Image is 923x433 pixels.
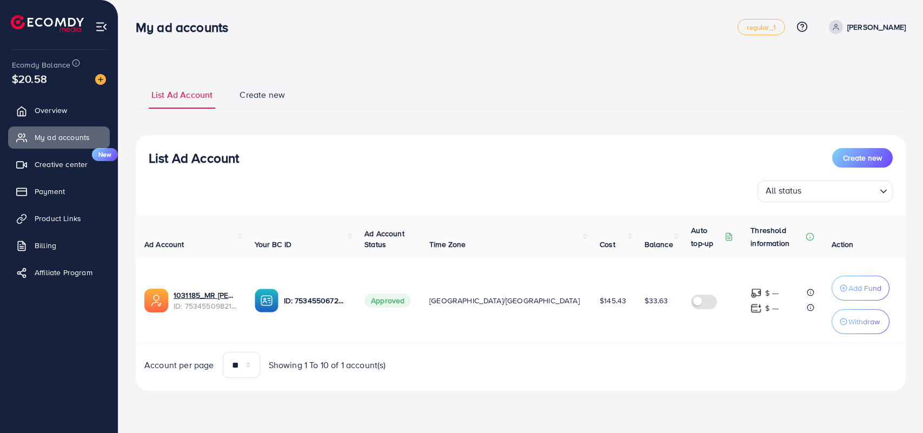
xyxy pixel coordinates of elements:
[8,99,110,121] a: Overview
[691,224,722,250] p: Auto top-up
[8,126,110,148] a: My ad accounts
[429,239,466,250] span: Time Zone
[8,235,110,256] a: Billing
[12,59,70,70] span: Ecomdy Balance
[765,302,779,315] p: $ ---
[174,290,237,301] a: 1031185_MR [PERSON_NAME] LTD_1754274376901
[8,181,110,202] a: Payment
[35,105,67,116] span: Overview
[149,150,239,166] h3: List Ad Account
[8,208,110,229] a: Product Links
[847,21,906,34] p: [PERSON_NAME]
[751,303,762,314] img: top-up amount
[832,309,889,334] button: Withdraw
[35,159,88,170] span: Creative center
[877,384,915,425] iframe: Chat
[35,240,56,251] span: Billing
[174,290,237,312] div: <span class='underline'>1031185_MR ALI AKBAR LTD_1754274376901</span></br>7534550982185926672
[763,182,804,199] span: All status
[35,267,92,278] span: Affiliate Program
[848,282,881,295] p: Add Fund
[738,19,785,35] a: regular_1
[11,15,84,32] img: logo
[600,239,615,250] span: Cost
[255,289,278,312] img: ic-ba-acc.ded83a64.svg
[645,295,668,306] span: $33.63
[151,89,213,101] span: List Ad Account
[144,239,184,250] span: Ad Account
[144,289,168,312] img: ic-ads-acc.e4c84228.svg
[364,228,404,250] span: Ad Account Status
[174,301,237,311] span: ID: 7534550982185926672
[35,213,81,224] span: Product Links
[751,288,762,299] img: top-up amount
[832,148,893,168] button: Create new
[848,315,880,328] p: Withdraw
[832,239,853,250] span: Action
[136,19,237,35] h3: My ad accounts
[240,89,285,101] span: Create new
[8,154,110,175] a: Creative centerNew
[92,148,118,161] span: New
[35,132,90,143] span: My ad accounts
[805,183,875,199] input: Search for option
[364,294,411,308] span: Approved
[269,359,386,371] span: Showing 1 To 10 of 1 account(s)
[758,181,893,202] div: Search for option
[95,74,106,85] img: image
[144,359,214,371] span: Account per page
[645,239,673,250] span: Balance
[600,295,626,306] span: $145.43
[747,24,775,31] span: regular_1
[95,21,108,33] img: menu
[843,152,882,163] span: Create new
[8,262,110,283] a: Affiliate Program
[429,295,580,306] span: [GEOGRAPHIC_DATA]/[GEOGRAPHIC_DATA]
[825,20,906,34] a: [PERSON_NAME]
[255,239,292,250] span: Your BC ID
[284,294,348,307] p: ID: 7534550672923197456
[751,224,804,250] p: Threshold information
[832,276,889,301] button: Add Fund
[765,287,779,299] p: $ ---
[12,71,47,86] span: $20.58
[35,186,65,197] span: Payment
